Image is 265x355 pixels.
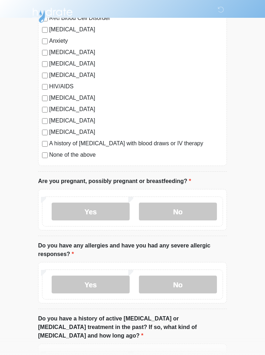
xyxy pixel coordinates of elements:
[49,82,223,91] label: HIV/AIDS
[42,38,48,44] input: Anxiety
[38,314,227,340] label: Do you have a history of active [MEDICAL_DATA] or [MEDICAL_DATA] treatment in the past? If so, wh...
[42,61,48,67] input: [MEDICAL_DATA]
[31,5,74,23] img: Hydrate IV Bar - Flagstaff Logo
[42,130,48,135] input: [MEDICAL_DATA]
[49,139,223,148] label: A history of [MEDICAL_DATA] with blood draws or IV therapy
[49,48,223,57] label: [MEDICAL_DATA]
[49,37,223,45] label: Anxiety
[42,95,48,101] input: [MEDICAL_DATA]
[49,128,223,136] label: [MEDICAL_DATA]
[42,107,48,113] input: [MEDICAL_DATA]
[42,50,48,56] input: [MEDICAL_DATA]
[49,116,223,125] label: [MEDICAL_DATA]
[42,141,48,147] input: A history of [MEDICAL_DATA] with blood draws or IV therapy
[49,151,223,159] label: None of the above
[52,203,130,220] label: Yes
[52,276,130,293] label: Yes
[49,94,223,102] label: [MEDICAL_DATA]
[38,241,227,259] label: Do you have any allergies and have you had any severe allergic responses?
[42,73,48,78] input: [MEDICAL_DATA]
[49,25,223,34] label: [MEDICAL_DATA]
[49,105,223,114] label: [MEDICAL_DATA]
[42,152,48,158] input: None of the above
[38,177,191,186] label: Are you pregnant, possibly pregnant or breastfeeding?
[42,27,48,33] input: [MEDICAL_DATA]
[49,71,223,79] label: [MEDICAL_DATA]
[49,59,223,68] label: [MEDICAL_DATA]
[139,276,217,293] label: No
[139,203,217,220] label: No
[42,118,48,124] input: [MEDICAL_DATA]
[42,84,48,90] input: HIV/AIDS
